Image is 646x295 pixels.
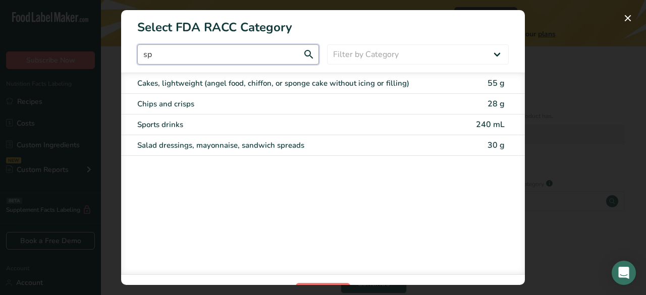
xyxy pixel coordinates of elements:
div: Chips and crisps [137,98,424,110]
span: 55 g [488,78,505,89]
h1: Select FDA RACC Category [121,10,525,36]
span: 28 g [488,98,505,109]
div: Salad dressings, mayonnaise, sandwich spreads [137,140,424,151]
span: 240 mL [476,119,505,130]
div: Sports drinks [137,119,424,131]
div: Open Intercom Messenger [612,261,636,285]
input: Type here to start searching.. [137,44,319,65]
span: 30 g [488,140,505,151]
div: Cakes, lightweight (angel food, chiffon, or sponge cake without icing or filling) [137,78,424,89]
